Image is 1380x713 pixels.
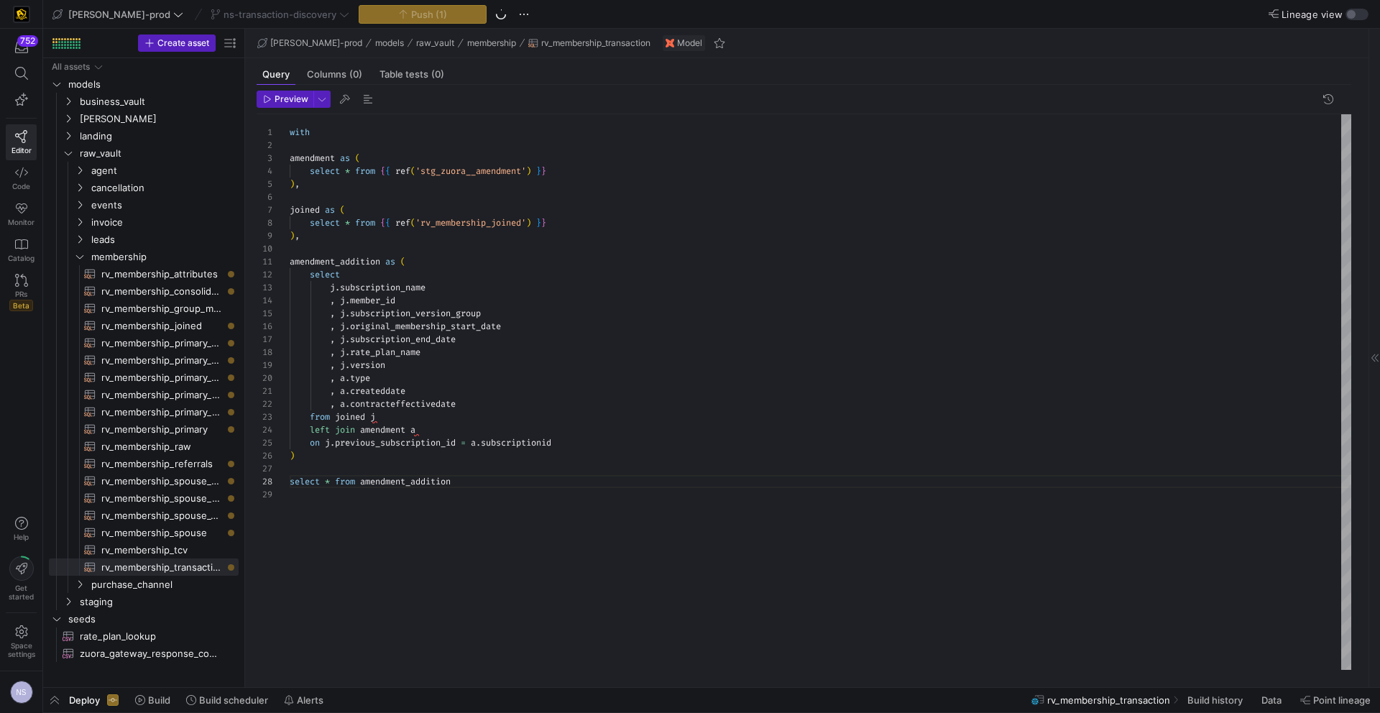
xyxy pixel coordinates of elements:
span: select [310,269,340,280]
span: Monitor [8,218,34,226]
span: } [541,165,546,177]
div: Press SPACE to select this row. [49,162,239,179]
span: . [345,398,350,410]
button: membership [464,34,520,52]
div: 13 [257,281,272,294]
div: 19 [257,359,272,372]
a: rv_membership_spouse_dates​​​​​​​​​​ [49,472,239,489]
div: Press SPACE to select this row. [49,93,239,110]
button: raw_vault [413,34,458,52]
span: select [290,476,320,487]
div: 17 [257,333,272,346]
div: Press SPACE to select this row. [49,110,239,127]
span: j [325,437,330,448]
span: PRs [15,290,27,298]
span: Columns [307,70,362,79]
div: 20 [257,372,272,385]
button: Build [129,688,177,712]
div: 3 [257,152,272,165]
span: 'stg_zuora__amendment' [415,165,526,177]
span: subscription_name [340,282,425,293]
span: rv_membership_primary_ccm_version​​​​​​​​​​ [101,352,222,369]
div: 14 [257,294,272,307]
span: , [330,385,335,397]
span: . [345,359,350,371]
span: , [330,346,335,358]
div: 16 [257,320,272,333]
span: amendment_addition [360,476,451,487]
span: rv_membership_transaction​​​​​​​​​​ [101,559,222,576]
button: Build scheduler [180,688,275,712]
div: Press SPACE to select this row. [49,144,239,162]
span: version [350,359,385,371]
span: subscription_version_group [350,308,481,319]
a: Catalog [6,232,37,268]
span: raw_vault [416,38,454,48]
div: Press SPACE to select this row. [49,576,239,593]
span: membership [91,249,236,265]
span: cancellation [91,180,236,196]
a: Code [6,160,37,196]
a: rv_membership_primary_ccm​​​​​​​​​​ [49,369,239,386]
div: All assets [52,62,90,72]
a: rv_membership_primary​​​​​​​​​​ [49,420,239,438]
button: Help [6,510,37,548]
span: a [410,424,415,436]
div: Press SPACE to select this row. [49,558,239,576]
div: Press SPACE to select this row. [49,507,239,524]
div: Press SPACE to select this row. [49,472,239,489]
span: from [355,165,375,177]
span: a [340,385,345,397]
span: zuora_gateway_response_codes​​​​​​ [80,645,222,662]
div: Press SPACE to select this row. [49,489,239,507]
span: member_id [350,295,395,306]
div: Press SPACE to select this row. [49,334,239,351]
span: . [335,282,340,293]
span: from [335,476,355,487]
span: on [310,437,320,448]
div: Press SPACE to select this row. [49,593,239,610]
span: , [295,230,300,241]
a: rate_plan_lookup​​​​​​ [49,627,239,645]
span: seeds [68,611,236,627]
span: [PERSON_NAME] [80,111,236,127]
span: . [345,295,350,306]
span: Catalog [8,254,34,262]
span: , [330,359,335,371]
span: . [345,346,350,358]
span: rv_membership_tcv​​​​​​​​​​ [101,542,222,558]
span: . [345,308,350,319]
span: [PERSON_NAME]-prod [270,38,362,48]
button: [PERSON_NAME]-prod [254,34,366,52]
span: Point lineage [1313,694,1371,706]
a: rv_membership_joined​​​​​​​​​​ [49,317,239,334]
span: joined [335,411,365,423]
span: j [330,282,335,293]
span: business_vault [80,93,236,110]
span: ( [355,152,360,164]
span: rv_membership_spouse​​​​​​​​​​ [101,525,222,541]
span: Build history [1187,694,1243,706]
div: Press SPACE to select this row. [49,58,239,75]
span: rv_membership_primary_cancellation​​​​​​​​​​ [101,335,222,351]
span: . [330,437,335,448]
span: Help [12,533,30,541]
span: a [340,398,345,410]
a: zuora_gateway_response_codes​​​​​​ [49,645,239,662]
a: PRsBeta [6,268,37,317]
span: , [330,398,335,410]
span: from [355,217,375,229]
span: rv_membership_primary_membership_version​​​​​​​​​​ [101,387,222,403]
span: joined [290,204,320,216]
div: Press SPACE to select this row. [49,300,239,317]
span: Deploy [69,694,100,706]
span: Lineage view [1282,9,1343,20]
div: Press SPACE to select this row. [49,455,239,472]
span: rv_membership_primary_membership​​​​​​​​​​ [101,404,222,420]
span: Editor [11,146,32,155]
div: 5 [257,178,272,190]
div: 752 [17,35,38,47]
span: rv_membership_group_member​​​​​​​​​​ [101,300,222,317]
button: [PERSON_NAME]-prod [49,5,187,24]
div: NS [10,681,33,704]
